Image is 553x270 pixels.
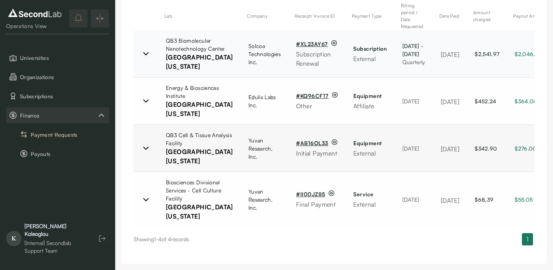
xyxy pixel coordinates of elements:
span: Biosciences Divisional Services - Cell Culture Facility [166,178,233,202]
span: Edulis Labs Inc. [248,93,281,109]
a: #AB16OL33 [296,139,328,147]
div: [DATE] [441,144,459,154]
div: subscription [353,45,387,53]
button: Log out [95,232,109,245]
span: Universities [20,54,106,62]
span: Yuvan Research, Inc. [248,187,281,212]
button: 1 [522,233,533,245]
span: QB3 Biomolecular Nanotechnology Center [166,36,233,53]
span: Showing 1 - 4 of 4 records [134,236,189,242]
a: #II00JZ85 [296,190,325,198]
span: [DATE] - [DATE] [402,43,424,57]
span: Energy & Biosciences Institute [166,84,233,100]
span: K [6,231,22,246]
button: Payment Requests [6,126,109,142]
div: $2,541.97 [475,50,499,58]
button: Universities [6,50,109,66]
img: logo [6,7,63,19]
a: #XL23AY67 [296,40,328,48]
div: [DATE] [441,196,459,205]
span: Other [296,102,312,110]
div: quarterly [402,58,426,66]
div: external [353,54,387,63]
th: Receipt/ Invoice ID [288,2,346,30]
div: Finance sub items [6,107,109,123]
button: Subscriptions [6,88,109,104]
span: [GEOGRAPHIC_DATA][US_STATE] [166,147,233,166]
button: Expand/Collapse sidebar [91,9,109,28]
div: external [353,200,387,209]
div: [Internal] Secondlab Support Team [25,239,88,255]
span: QB3 Cell & Tissue Analysis Facility [166,131,233,147]
button: Payouts [6,146,109,162]
th: Company [241,2,288,30]
span: Finance [20,111,97,119]
span: [GEOGRAPHIC_DATA][US_STATE] [166,202,233,221]
div: [DATE] [402,195,426,204]
a: #KQ96CF17 [296,92,329,100]
div: affiliate [353,101,387,111]
div: service [353,190,387,198]
div: equipment [353,139,387,147]
div: [DATE] [441,97,459,106]
span: Final Payment [296,200,336,208]
div: external [353,149,387,158]
th: Date Paid [433,2,467,30]
div: [DATE] [402,144,426,152]
button: notifications [69,9,88,28]
div: $68.39 [475,195,499,204]
span: Organizations [20,73,106,81]
span: Subscription Renewal [296,50,331,67]
th: Lab [158,2,241,30]
th: Amount charged [467,2,507,30]
th: Payment Type [346,2,395,30]
div: [DATE] [441,50,459,59]
span: Initial Payment [296,149,337,157]
th: Billing period / Date Requested [395,2,433,30]
div: $342.90 [475,144,499,152]
div: $452.24 [475,97,499,105]
div: equipment [353,92,387,100]
span: Solcoa Technologies Inc. [248,42,281,66]
span: [GEOGRAPHIC_DATA][US_STATE] [166,100,233,118]
span: Subscriptions [20,92,106,100]
div: [PERSON_NAME] Koleoglou [25,222,88,238]
div: Operations View [6,22,63,30]
span: Yuvan Research, Inc. [248,136,281,161]
button: Organizations [6,69,109,85]
button: Finance [6,107,109,123]
div: [DATE] [402,97,426,105]
span: [GEOGRAPHIC_DATA][US_STATE] [166,53,233,71]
